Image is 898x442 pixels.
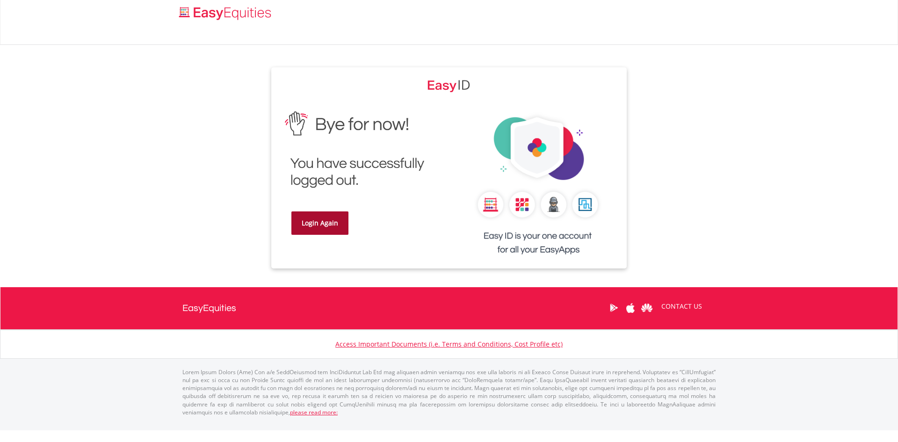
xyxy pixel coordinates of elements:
img: EasyEquities_Logo.png [177,6,275,21]
img: EasyEquities [427,77,471,93]
a: Google Play [606,293,622,322]
a: Home page [175,2,275,21]
a: Login Again [291,211,348,235]
a: CONTACT US [655,293,709,319]
img: EasyEquities [456,105,620,268]
a: Apple [622,293,638,322]
img: EasyEquities [278,105,442,195]
a: please read more: [290,408,338,416]
a: EasyEquities [182,287,236,329]
a: Access Important Documents (i.e. Terms and Conditions, Cost Profile etc) [335,340,563,348]
a: Huawei [638,293,655,322]
p: Lorem Ipsum Dolors (Ame) Con a/e SeddOeiusmod tem InciDiduntut Lab Etd mag aliquaen admin veniamq... [182,368,716,416]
